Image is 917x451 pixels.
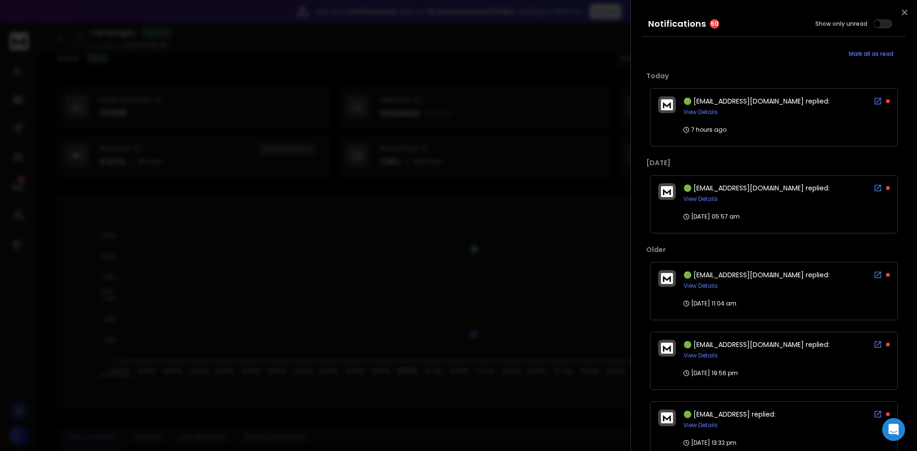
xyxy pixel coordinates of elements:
[683,352,718,359] button: View Details
[683,108,718,116] button: View Details
[683,409,776,419] span: 🟢 [EMAIL_ADDRESS] replied:
[683,369,738,377] p: [DATE] 19:56 pm
[837,44,906,63] button: Mark all as read
[683,270,830,280] span: 🟢 [EMAIL_ADDRESS][DOMAIN_NAME] replied:
[683,421,718,429] button: View Details
[710,19,719,29] span: 50
[683,126,726,134] p: 7 hours ago
[661,99,673,110] img: logo
[683,340,830,349] span: 🟢 [EMAIL_ADDRESS][DOMAIN_NAME] replied:
[646,158,902,168] p: [DATE]
[683,195,718,203] button: View Details
[849,50,894,58] span: Mark all as read
[683,300,736,307] p: [DATE] 11:04 am
[683,96,830,106] span: 🟢 [EMAIL_ADDRESS][DOMAIN_NAME] replied:
[683,282,718,290] button: View Details
[683,183,830,193] span: 🟢 [EMAIL_ADDRESS][DOMAIN_NAME] replied:
[683,213,740,220] p: [DATE] 05:57 am
[815,20,867,28] label: Show only unread
[661,186,673,197] img: logo
[683,439,736,447] p: [DATE] 13:32 pm
[646,245,902,254] p: Older
[661,412,673,423] img: logo
[646,71,902,81] p: Today
[648,17,706,31] h3: Notifications
[661,343,673,354] img: logo
[661,273,673,284] img: logo
[882,418,905,441] div: Open Intercom Messenger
